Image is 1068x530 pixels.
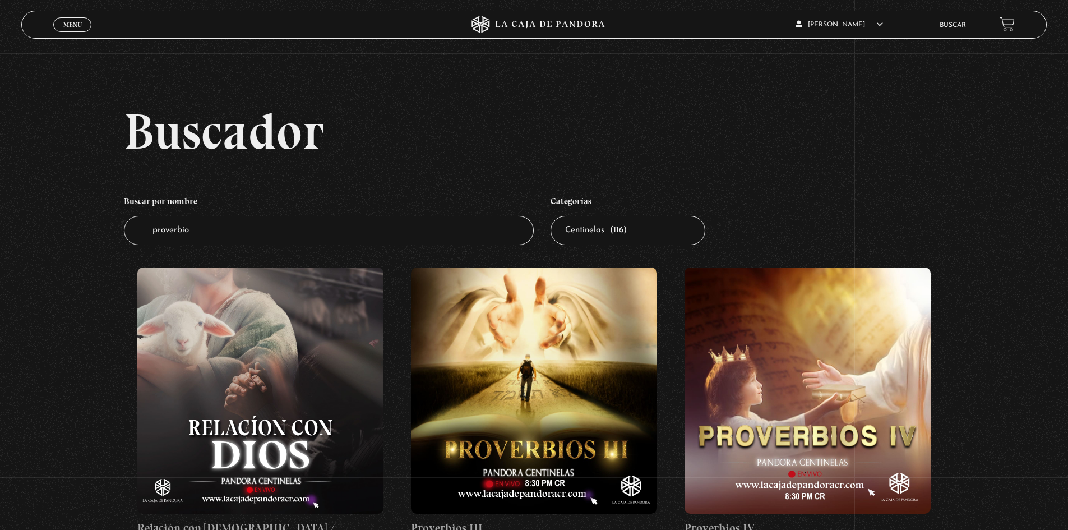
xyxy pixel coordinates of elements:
span: Menu [63,21,82,28]
a: View your shopping cart [1000,17,1015,32]
span: Cerrar [59,31,86,39]
a: Buscar [940,22,966,29]
h2: Buscador [124,106,1047,156]
h4: Buscar por nombre [124,190,534,216]
span: [PERSON_NAME] [796,21,883,28]
h4: Categorías [551,190,705,216]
